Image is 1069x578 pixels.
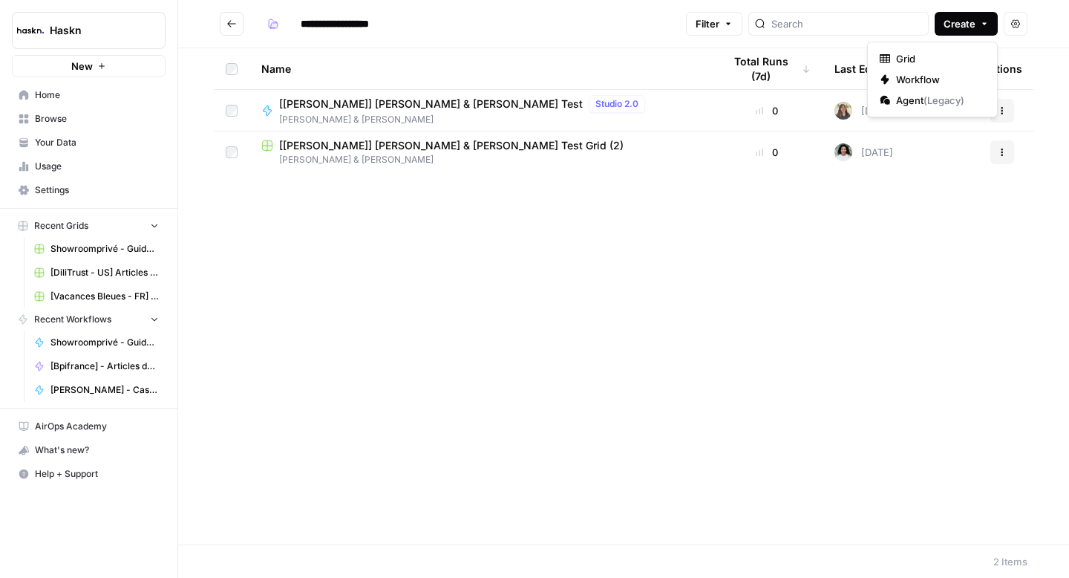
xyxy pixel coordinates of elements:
[686,12,742,36] button: Filter
[27,331,166,354] a: Showroomprivé - Guide d'achat de 800 mots
[279,138,624,153] span: [[PERSON_NAME]] [PERSON_NAME] & [PERSON_NAME] Test Grid (2)
[279,113,651,126] span: [PERSON_NAME] & [PERSON_NAME]
[34,313,111,326] span: Recent Workflows
[935,12,998,36] button: Create
[34,219,88,233] span: Recent Grids
[35,184,159,197] span: Settings
[50,336,159,349] span: Showroomprivé - Guide d'achat de 800 mots
[35,112,159,126] span: Browse
[12,83,166,107] a: Home
[12,215,166,237] button: Recent Grids
[771,16,922,31] input: Search
[71,59,93,74] span: New
[12,12,166,49] button: Workspace: Haskn
[27,285,166,308] a: [Vacances Bleues - FR] Pages refonte sites hôtels - [GEOGRAPHIC_DATA]
[13,439,165,461] div: What's new?
[867,42,998,117] div: Create
[35,420,159,433] span: AirOps Academy
[834,143,852,161] img: k6b9bei115zh44f0zvvpndh04mle
[834,48,891,89] div: Last Edited
[834,102,893,120] div: [DATE]
[12,178,166,202] a: Settings
[993,554,1027,569] div: 2 Items
[261,95,699,126] a: [[PERSON_NAME]] [PERSON_NAME] & [PERSON_NAME] TestStudio 2.0[PERSON_NAME] & [PERSON_NAME]
[12,131,166,155] a: Your Data
[261,138,699,166] a: [[PERSON_NAME]] [PERSON_NAME] & [PERSON_NAME] Test Grid (2)[PERSON_NAME] & [PERSON_NAME]
[27,378,166,402] a: [PERSON_NAME] - Cas pratique final
[834,143,893,161] div: [DATE]
[261,48,699,89] div: Name
[12,308,166,331] button: Recent Workflows
[723,145,811,160] div: 0
[923,94,964,106] span: ( Legacy )
[50,383,159,397] span: [PERSON_NAME] - Cas pratique final
[50,360,159,373] span: [Bpifrance] - Articles de blog - Thématique - Startups - Article
[220,12,243,36] button: Go back
[35,160,159,173] span: Usage
[896,51,979,66] span: Grid
[50,266,159,279] span: [DiliTrust - US] Articles de blog 700-1000 mots Grid
[896,72,979,87] span: Workflow
[279,97,583,111] span: [[PERSON_NAME]] [PERSON_NAME] & [PERSON_NAME] Test
[50,23,140,38] span: Haskn
[944,16,975,31] span: Create
[834,102,852,120] img: cszqzxuy4o7yhiz2ltnnlq4qlm48
[35,88,159,102] span: Home
[12,107,166,131] a: Browse
[12,155,166,178] a: Usage
[27,354,166,378] a: [Bpifrance] - Articles de blog - Thématique - Startups - Article
[896,93,979,108] span: Agent
[12,462,166,486] button: Help + Support
[12,438,166,462] button: What's new?
[17,17,44,44] img: Haskn Logo
[723,48,811,89] div: Total Runs (7d)
[50,242,159,256] span: Showroomprivé - Guide d'achat de 800 mots Grid
[595,97,638,111] span: Studio 2.0
[261,153,699,166] span: [PERSON_NAME] & [PERSON_NAME]
[35,467,159,481] span: Help + Support
[35,136,159,149] span: Your Data
[983,48,1022,89] div: Actions
[12,55,166,77] button: New
[50,290,159,303] span: [Vacances Bleues - FR] Pages refonte sites hôtels - [GEOGRAPHIC_DATA]
[696,16,719,31] span: Filter
[27,261,166,285] a: [DiliTrust - US] Articles de blog 700-1000 mots Grid
[723,103,811,118] div: 0
[12,415,166,438] a: AirOps Academy
[27,237,166,261] a: Showroomprivé - Guide d'achat de 800 mots Grid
